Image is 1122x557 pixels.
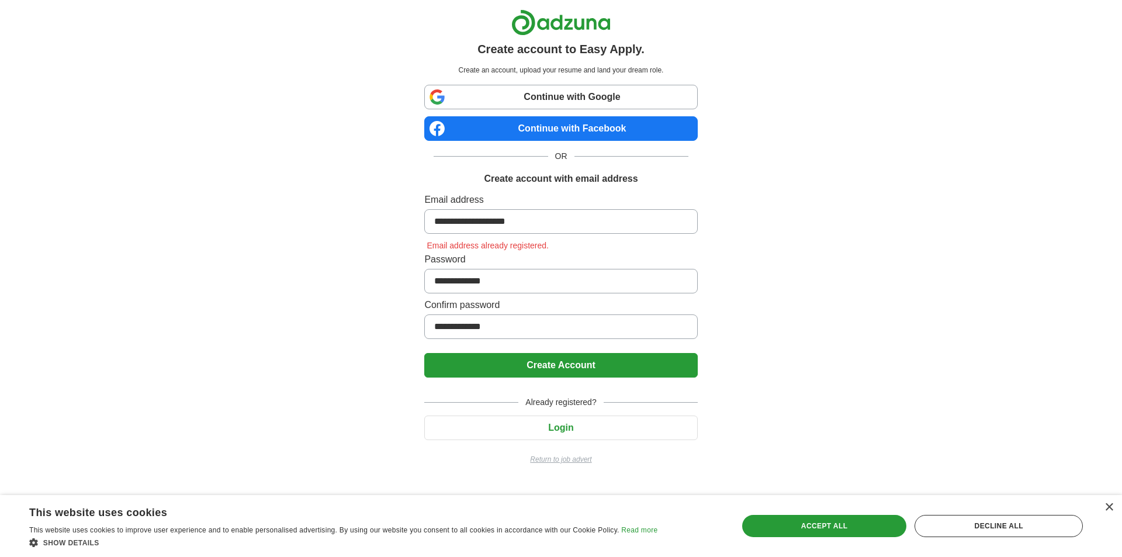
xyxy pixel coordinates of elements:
span: Email address already registered. [424,241,551,250]
h1: Create account to Easy Apply. [477,40,645,58]
a: Login [424,423,697,433]
div: This website uses cookies [29,502,628,520]
div: Accept all [742,515,907,537]
label: Password [424,252,697,267]
label: Confirm password [424,298,697,312]
span: OR [548,150,574,162]
span: Already registered? [518,396,603,409]
button: Create Account [424,353,697,378]
button: Login [424,416,697,440]
a: Continue with Google [424,85,697,109]
p: Create an account, upload your resume and land your dream role. [427,65,695,75]
a: Read more, opens a new window [621,526,657,534]
span: Show details [43,539,99,547]
div: Show details [29,537,657,548]
label: Email address [424,193,697,207]
span: This website uses cookies to improve user experience and to enable personalised advertising. By u... [29,526,619,534]
img: Adzuna logo [511,9,611,36]
a: Continue with Facebook [424,116,697,141]
div: Decline all [915,515,1083,537]
h1: Create account with email address [484,172,638,186]
div: Close [1104,503,1113,512]
a: Return to job advert [424,454,697,465]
